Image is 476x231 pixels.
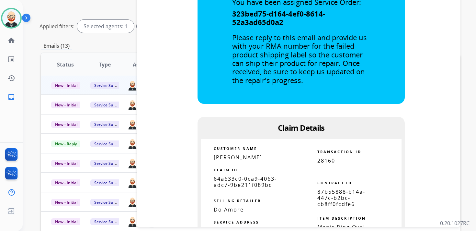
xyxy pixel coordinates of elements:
img: agent-avatar [127,177,138,188]
span: Type [99,61,111,68]
p: 0.20.1027RC [440,219,470,227]
span: Service Support [90,121,127,128]
img: agent-avatar [127,157,138,168]
span: Claim Details [278,122,324,133]
span: Service Support [90,102,127,108]
span: Service Support [90,140,127,147]
span: Status [57,61,74,68]
span: 28160 [317,157,335,164]
span: New - Initial [51,102,81,108]
span: 87b55888-b14a-447c-b2bc-cb8ff0fcdfe6 [317,188,365,208]
div: Selected agents: 1 [77,20,134,33]
strong: SERVICE ADDRESS [214,220,259,225]
span: New - Initial [51,218,81,225]
mat-icon: history [7,74,15,82]
strong: CONTRACT ID [317,180,352,185]
span: Service Support [90,179,127,186]
strong: SELLING RETAILER [214,198,261,203]
span: Service Support [90,160,127,167]
img: agent-avatar [127,216,138,227]
p: Please reply to this email and provide us with your RMA number for the failed product shipping la... [232,33,370,84]
strong: TRANSACTION ID [317,149,361,154]
span: New - Reply [51,140,81,147]
span: New - Initial [51,82,81,89]
strong: CLAIM ID [214,167,238,172]
span: New - Initial [51,179,81,186]
strong: CUSTOMER NAME [214,146,257,151]
span: Service Support [90,218,127,225]
img: avatar [2,9,20,27]
p: Applied filters: [40,22,74,30]
span: Do Amore [214,206,244,213]
span: Assignee [133,61,155,68]
strong: ITEM DESCRIPTION [317,216,366,221]
span: Service Support [90,199,127,206]
img: agent-avatar [127,99,138,110]
span: New - Initial [51,199,81,206]
strong: 323bed75-d164-4ef0-8614-52a3ad65d0a2 [232,9,325,27]
mat-icon: home [7,37,15,44]
span: New - Initial [51,121,81,128]
img: agent-avatar [127,138,138,149]
img: agent-avatar [127,118,138,129]
mat-icon: inbox [7,93,15,101]
img: agent-avatar [127,196,138,207]
span: New - Initial [51,160,81,167]
span: 64a633c0-0ca9-4063-adc7-9be211f089bc [214,175,277,188]
mat-icon: list_alt [7,55,15,63]
span: Service Support [90,82,127,89]
img: agent-avatar [127,79,138,91]
p: Emails (13) [41,42,72,50]
span: [PERSON_NAME] [214,154,262,161]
